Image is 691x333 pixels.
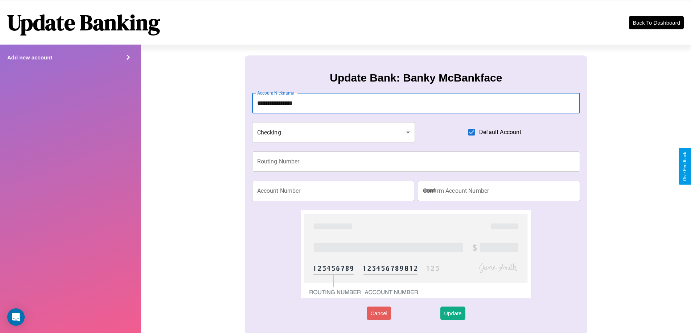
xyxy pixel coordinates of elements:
button: Back To Dashboard [629,16,684,29]
button: Update [440,307,465,320]
div: Give Feedback [682,152,687,181]
h3: Update Bank: Banky McBankface [330,72,502,84]
div: Open Intercom Messenger [7,308,25,326]
span: Default Account [479,128,521,137]
div: Checking [252,122,415,142]
h4: Add new account [7,54,52,61]
h1: Update Banking [7,8,160,37]
img: check [301,210,531,298]
label: Account Nickname [257,90,294,96]
button: Cancel [367,307,391,320]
